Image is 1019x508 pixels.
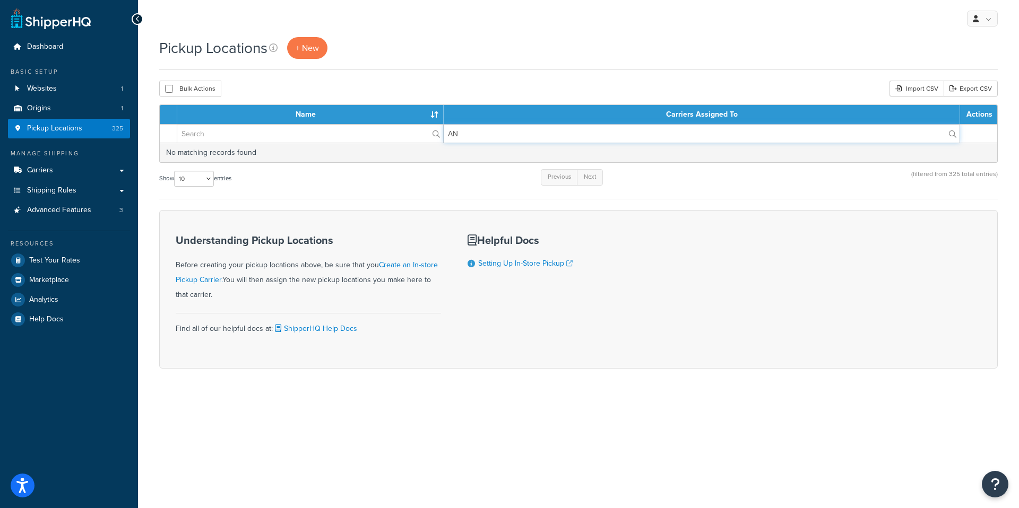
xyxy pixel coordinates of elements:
[177,105,444,124] th: Name : activate to sort column ascending
[8,290,130,309] a: Analytics
[444,125,960,143] input: Search
[8,200,130,220] li: Advanced Features
[121,104,123,113] span: 1
[8,310,130,329] a: Help Docs
[8,270,130,290] a: Marketplace
[541,169,578,185] a: Previous
[8,239,130,248] div: Resources
[11,8,91,29] a: ShipperHQ Home
[160,143,997,162] td: No matching records found
[478,258,573,269] a: Setting Up In-Store Pickup
[176,234,441,302] div: Before creating your pickup locations above, be sure that you You will then assign the new pickup...
[8,149,130,158] div: Manage Shipping
[944,81,998,97] a: Export CSV
[159,171,231,187] label: Show entries
[176,234,441,246] h3: Understanding Pickup Locations
[8,200,130,220] a: Advanced Features 3
[577,169,603,185] a: Next
[119,206,123,215] span: 3
[29,276,69,285] span: Marketplace
[8,181,130,200] a: Shipping Rules
[121,84,123,93] span: 1
[27,186,76,195] span: Shipping Rules
[468,234,584,246] h3: Helpful Docs
[982,471,1008,497] button: Open Resource Center
[176,313,441,336] div: Find all of our helpful docs at:
[890,81,944,97] div: Import CSV
[444,105,960,124] th: Carriers Assigned To
[8,99,130,118] a: Origins 1
[29,295,58,304] span: Analytics
[27,124,82,133] span: Pickup Locations
[911,168,998,191] div: (filtered from 325 total entries)
[159,38,267,58] h1: Pickup Locations
[287,37,327,59] a: + New
[177,125,443,143] input: Search
[27,42,63,51] span: Dashboard
[8,119,130,138] li: Pickup Locations
[296,42,319,54] span: + New
[29,256,80,265] span: Test Your Rates
[8,79,130,99] li: Websites
[8,67,130,76] div: Basic Setup
[8,79,130,99] a: Websites 1
[8,161,130,180] a: Carriers
[8,37,130,57] a: Dashboard
[29,315,64,324] span: Help Docs
[27,104,51,113] span: Origins
[8,119,130,138] a: Pickup Locations 325
[273,323,357,334] a: ShipperHQ Help Docs
[960,105,997,124] th: Actions
[8,99,130,118] li: Origins
[159,81,221,97] button: Bulk Actions
[174,171,214,187] select: Showentries
[8,251,130,270] a: Test Your Rates
[27,166,53,175] span: Carriers
[112,124,123,133] span: 325
[27,206,91,215] span: Advanced Features
[27,84,57,93] span: Websites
